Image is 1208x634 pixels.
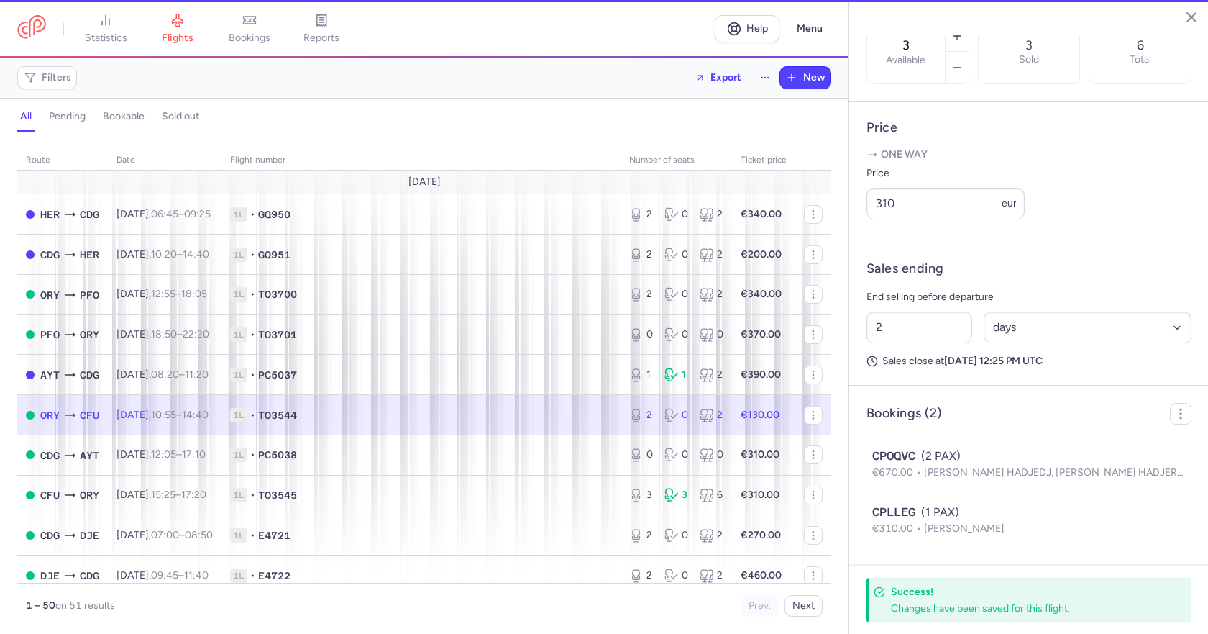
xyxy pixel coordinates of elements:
[664,207,688,222] div: 0
[872,504,1186,537] button: CPLLEG(1 PAX)€310.00[PERSON_NAME]
[182,409,209,421] time: 14:40
[866,312,972,343] input: ##
[250,488,255,502] span: •
[116,569,209,581] span: [DATE],
[258,368,297,382] span: PC5037
[784,595,823,617] button: Next
[866,188,1025,219] input: ---
[151,489,175,501] time: 15:25
[664,408,688,422] div: 0
[80,527,99,543] span: DJE
[40,367,60,383] span: AYT
[629,248,653,262] div: 2
[40,407,60,423] span: ORY
[151,208,211,220] span: –
[664,368,688,382] div: 1
[116,448,206,461] span: [DATE],
[1002,197,1017,209] span: eur
[872,522,924,535] span: €310.00
[151,328,209,340] span: –
[741,595,779,617] button: Prev.
[40,527,60,543] span: CDG
[629,488,653,502] div: 3
[741,489,779,501] strong: €310.00
[700,207,723,222] div: 2
[664,488,688,502] div: 3
[741,529,781,541] strong: €270.00
[230,327,247,342] span: 1L
[250,448,255,462] span: •
[629,207,653,222] div: 2
[700,448,723,462] div: 0
[866,119,1191,136] h4: Price
[250,248,255,262] span: •
[872,466,924,479] span: €670.00
[258,207,290,222] span: GQ950
[80,568,99,584] span: CDG
[408,176,441,188] span: [DATE]
[710,72,741,83] span: Export
[700,287,723,302] div: 2
[49,110,86,123] h4: pending
[250,528,255,543] span: •
[185,368,209,381] time: 11:20
[80,367,99,383] span: CDG
[108,150,221,171] th: date
[886,55,925,66] label: Available
[944,355,1043,367] strong: [DATE] 12:25 PM UTC
[250,327,255,342] span: •
[1019,54,1039,65] p: Sold
[250,287,255,302] span: •
[116,489,206,501] span: [DATE],
[151,248,209,261] span: –
[40,568,60,584] span: DJE
[40,207,60,222] span: HER
[116,288,207,300] span: [DATE],
[866,289,1191,306] p: End selling before departure
[700,248,723,262] div: 2
[258,488,297,502] span: TO3545
[741,448,779,461] strong: €310.00
[250,408,255,422] span: •
[151,409,176,421] time: 10:55
[151,288,207,300] span: –
[230,528,247,543] span: 1L
[788,15,831,42] button: Menu
[151,248,177,261] time: 10:20
[741,248,782,261] strong: €200.00
[700,528,723,543] div: 2
[866,148,1191,162] p: One way
[185,529,213,541] time: 08:50
[258,327,297,342] span: TO3701
[741,569,782,581] strong: €460.00
[686,66,751,89] button: Export
[664,448,688,462] div: 0
[40,247,60,263] span: CDG
[664,569,688,583] div: 0
[184,569,209,581] time: 11:40
[1025,38,1033,53] p: 3
[250,207,255,222] span: •
[664,248,688,262] div: 0
[741,368,781,381] strong: €390.00
[891,585,1160,599] h4: Success!
[629,327,653,342] div: 0
[230,248,247,262] span: 1L
[700,569,723,583] div: 2
[924,466,1186,479] span: [PERSON_NAME] HADJEDJ, [PERSON_NAME] HADJERIS
[664,528,688,543] div: 0
[629,408,653,422] div: 2
[55,599,115,612] span: on 51 results
[151,489,206,501] span: –
[700,488,723,502] div: 6
[866,355,1191,368] p: Sales close at
[803,72,825,83] span: New
[80,448,99,463] span: AYT
[230,488,247,502] span: 1L
[116,368,209,381] span: [DATE],
[872,448,1186,465] div: (2 PAX)
[732,150,795,171] th: Ticket price
[20,110,32,123] h4: all
[629,569,653,583] div: 2
[151,368,209,381] span: –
